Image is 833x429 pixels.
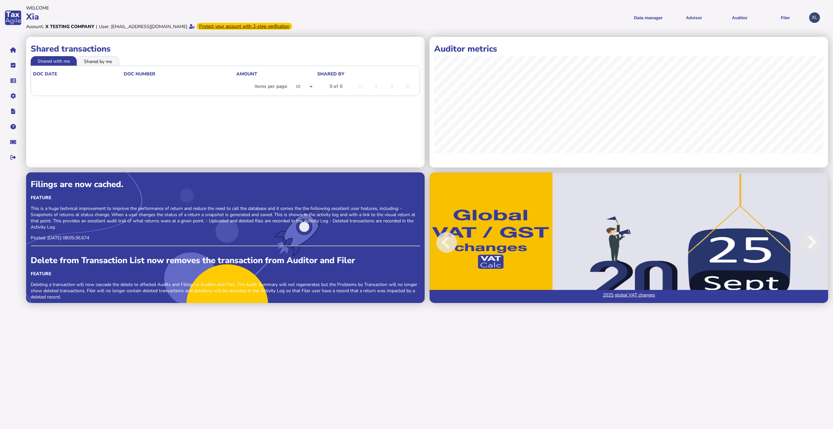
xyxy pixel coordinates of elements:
div: shared by [317,71,344,77]
button: Auditor [719,10,760,26]
h1: Auditor metrics [434,43,824,55]
div: Delete from Transaction List now removes the transaction from Auditor and Filer [31,255,420,266]
button: Sign out [6,151,20,164]
img: Image for blog post: 2025 global VAT changes [430,172,828,303]
div: Amount [236,71,317,77]
div: doc number [124,71,236,77]
p: Posted: [DATE] 08:05:36.674 [31,235,420,241]
div: Xia [26,11,415,23]
button: Tasks [6,58,20,72]
a: 2025 global VAT changes [430,290,828,303]
div: Profile settings [809,12,820,23]
li: Shared by me [77,56,119,65]
div: Feature [31,271,420,277]
button: Data manager [6,74,20,87]
li: Shared with me [31,56,77,65]
button: Shows a dropdown of Data manager options [628,10,669,26]
i: Email verified [189,24,195,29]
div: | [96,24,97,30]
div: Items per page: [255,83,288,90]
div: 0 of 0 [330,83,342,90]
button: Developer hub links [6,104,20,118]
div: X Testing Company [45,24,94,30]
button: Previous [430,177,484,308]
p: This is a huge technical improvement to improve the performance of return and reduce the need to ... [31,205,420,230]
button: Help pages [6,120,20,134]
button: Home [6,43,20,57]
button: Shows a dropdown of VAT Advisor options [673,10,715,26]
div: Account: [26,24,44,30]
div: doc date [33,71,123,77]
button: Raise a support ticket [6,135,20,149]
div: Amount [236,71,257,77]
div: [EMAIL_ADDRESS][DOMAIN_NAME] [111,24,187,30]
div: doc date [33,71,57,77]
div: Filings are now cached. [31,179,420,190]
div: Welcome [26,5,415,11]
button: Filer [765,10,806,26]
div: doc number [124,71,155,77]
div: Feature [31,195,420,201]
button: Next [773,177,828,308]
h1: Shared transactions [31,43,420,55]
button: Manage settings [6,89,20,103]
div: User: [99,24,109,30]
div: shared by [317,71,416,77]
p: Deleting a transaction will now cascade the delete to affected Audits and Filings in Auditor and ... [31,281,420,300]
menu: navigate products [418,10,806,26]
div: From Oct 1, 2025, 2-step verification will be required to login. Set it up now... [196,23,292,30]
